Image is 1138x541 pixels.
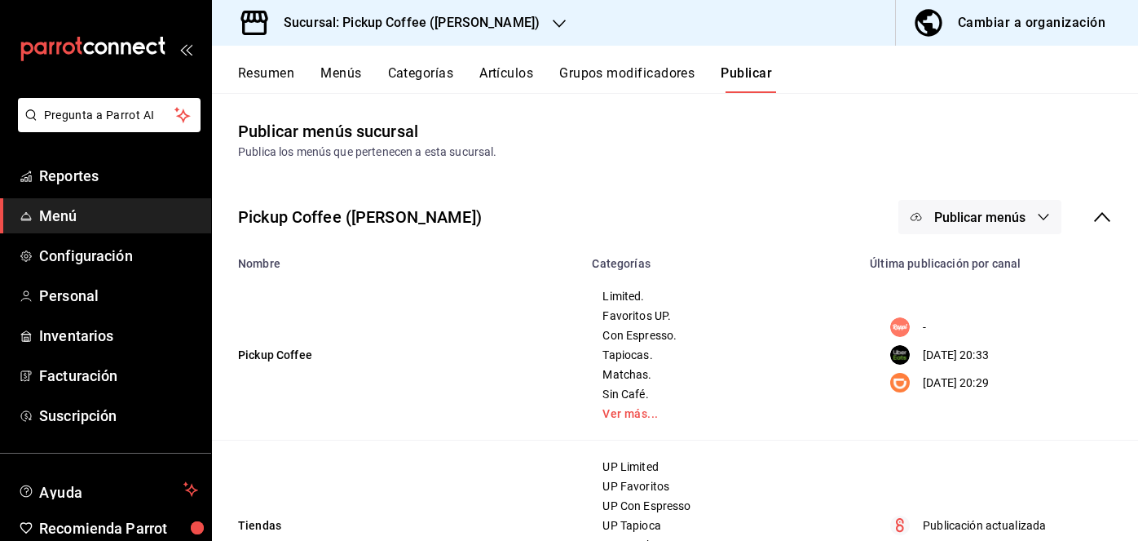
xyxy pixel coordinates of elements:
p: - [923,319,926,336]
span: Configuración [39,245,198,267]
th: Última publicación por canal [860,247,1138,270]
div: navigation tabs [238,65,1138,93]
span: UP Limited [602,461,840,472]
div: Cambiar a organización [958,11,1105,34]
span: UP Favoritos [602,481,840,492]
div: Publicar menús sucursal [238,119,418,144]
button: open_drawer_menu [179,42,192,55]
button: Pregunta a Parrot AI [18,98,201,132]
span: Matchas. [602,369,840,380]
span: Recomienda Parrot [39,517,198,539]
td: Pickup Coffee [212,270,582,441]
span: Menú [39,205,198,227]
span: Pregunta a Parrot AI [44,107,175,124]
button: Artículos [479,65,533,93]
button: Menús [320,65,361,93]
a: Pregunta a Parrot AI [11,118,201,135]
div: Publica los menús que pertenecen a esta sucursal. [238,144,1112,161]
span: Facturación [39,365,198,387]
span: Con Espresso. [602,330,840,341]
a: Ver más... [602,408,840,419]
span: Personal [39,285,198,307]
h3: Sucursal: Pickup Coffee ([PERSON_NAME]) [271,13,540,33]
span: UP Con Espresso [602,500,840,512]
span: Sin Café. [602,388,840,400]
button: Publicar [721,65,772,93]
span: UP Tapioca [602,520,840,531]
span: Suscripción [39,405,198,427]
span: Publicar menús [934,210,1026,225]
span: Limited. [602,290,840,302]
span: Ayuda [39,480,177,499]
button: Publicar menús [898,200,1061,234]
button: Categorías [388,65,454,93]
p: Publicación actualizada [923,517,1046,534]
p: [DATE] 20:29 [923,375,989,392]
span: Inventarios [39,325,198,347]
p: [DATE] 20:33 [923,347,989,364]
th: Nombre [212,247,582,270]
div: Pickup Coffee ([PERSON_NAME]) [238,205,482,229]
th: Categorías [582,247,860,270]
button: Grupos modificadores [559,65,695,93]
button: Resumen [238,65,294,93]
span: Favoritos UP. [602,310,840,321]
span: Tapiocas. [602,349,840,361]
span: Reportes [39,165,198,187]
